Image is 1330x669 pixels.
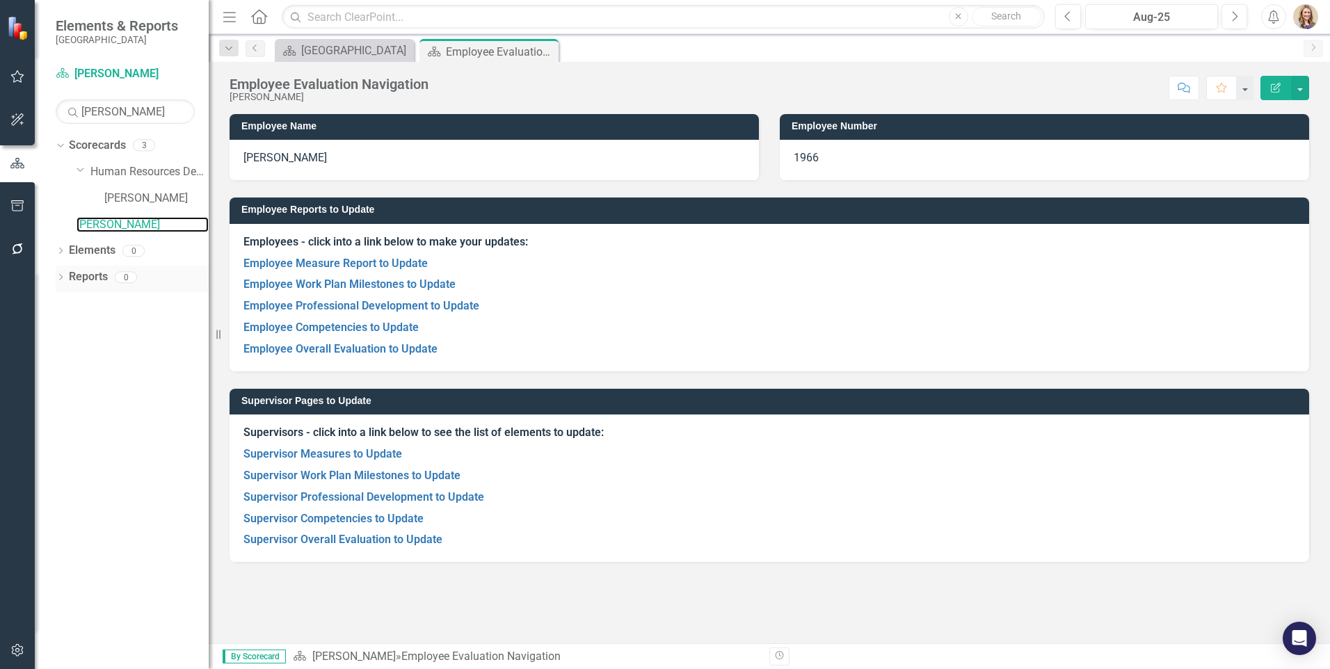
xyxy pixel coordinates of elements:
[230,76,428,92] div: Employee Evaluation Navigation
[56,66,195,82] a: [PERSON_NAME]
[69,138,126,154] a: Scorecards
[122,245,145,257] div: 0
[243,235,528,248] strong: Employees - click into a link below to make your updates:
[243,277,456,291] a: Employee Work Plan Milestones to Update
[794,151,819,164] span: 1966
[115,271,137,283] div: 0
[446,43,555,61] div: Employee Evaluation Navigation
[282,5,1045,29] input: Search ClearPoint...
[243,150,745,166] p: [PERSON_NAME]
[90,164,209,180] a: Human Resources Department
[243,447,402,460] a: Supervisor Measures to Update
[301,42,410,59] div: [GEOGRAPHIC_DATA]
[991,10,1021,22] span: Search
[293,649,759,665] div: »
[243,321,419,334] a: Employee Competencies to Update
[69,243,115,259] a: Elements
[401,650,561,663] div: Employee Evaluation Navigation
[243,469,460,482] a: Supervisor Work Plan Milestones to Update
[1283,622,1316,655] div: Open Intercom Messenger
[312,650,396,663] a: [PERSON_NAME]
[1293,4,1318,29] img: Lauren Trautz
[278,42,410,59] a: [GEOGRAPHIC_DATA]
[241,121,752,131] h3: Employee Name
[243,342,438,355] a: Employee Overall Evaluation to Update
[243,512,424,525] a: Supervisor Competencies to Update
[77,217,209,233] a: [PERSON_NAME]
[243,426,604,439] strong: Supervisors - click into a link below to see the list of elements to update:
[7,16,31,40] img: ClearPoint Strategy
[56,34,178,45] small: [GEOGRAPHIC_DATA]
[104,191,209,207] a: [PERSON_NAME]
[69,269,108,285] a: Reports
[243,257,428,270] a: Employee Measure Report to Update
[972,7,1041,26] button: Search
[133,140,155,152] div: 3
[56,17,178,34] span: Elements & Reports
[230,92,428,102] div: [PERSON_NAME]
[1090,9,1213,26] div: Aug-25
[243,490,484,503] a: Supervisor Professional Development to Update
[243,533,442,546] a: Supervisor Overall Evaluation to Update
[1085,4,1218,29] button: Aug-25
[223,650,286,663] span: By Scorecard
[241,204,1302,215] h3: Employee Reports to Update
[792,121,1302,131] h3: Employee Number
[243,299,479,312] a: Employee Professional Development to Update
[56,99,195,124] input: Search Below...
[241,396,1302,406] h3: Supervisor Pages to Update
